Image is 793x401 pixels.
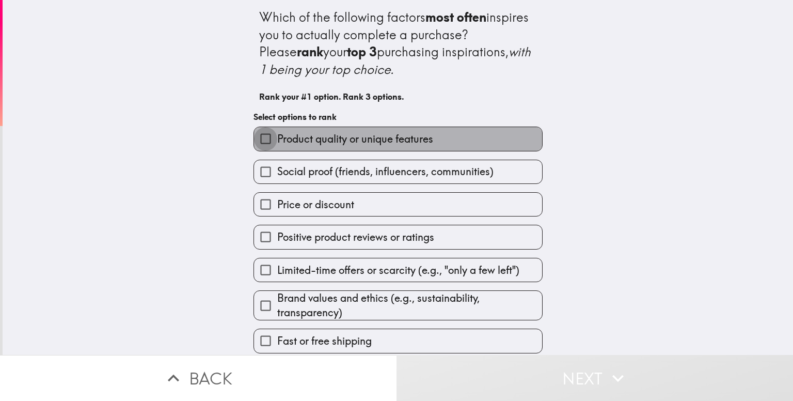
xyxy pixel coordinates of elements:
span: Positive product reviews or ratings [277,230,434,244]
span: Social proof (friends, influencers, communities) [277,164,494,179]
b: rank [297,44,323,59]
span: Product quality or unique features [277,132,433,146]
h6: Rank your #1 option. Rank 3 options. [259,91,537,102]
button: Limited-time offers or scarcity (e.g., "only a few left") [254,258,542,282]
i: with 1 being your top choice. [259,44,534,77]
span: Brand values and ethics (e.g., sustainability, transparency) [277,291,542,320]
span: Price or discount [277,197,354,212]
div: Which of the following factors inspires you to actually complete a purchase? Please your purchasi... [259,9,537,78]
h6: Select options to rank [253,111,543,122]
button: Next [396,355,793,401]
span: Fast or free shipping [277,334,372,348]
button: Brand values and ethics (e.g., sustainability, transparency) [254,291,542,320]
b: most often [425,9,486,25]
button: Fast or free shipping [254,329,542,352]
button: Social proof (friends, influencers, communities) [254,160,542,183]
span: Limited-time offers or scarcity (e.g., "only a few left") [277,263,519,277]
button: Product quality or unique features [254,127,542,150]
button: Price or discount [254,193,542,216]
button: Positive product reviews or ratings [254,225,542,249]
b: top 3 [347,44,377,59]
